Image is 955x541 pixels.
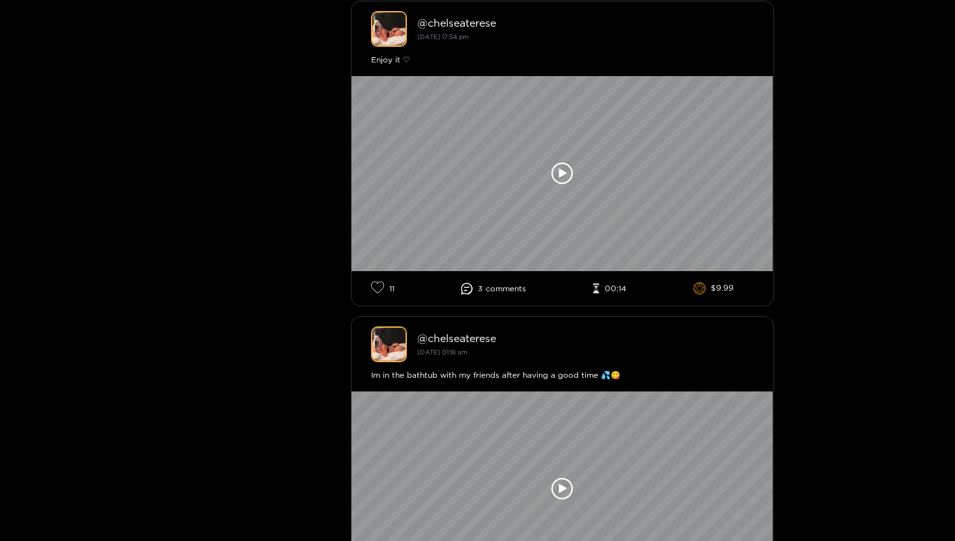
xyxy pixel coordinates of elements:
li: $9.99 [693,282,734,295]
div: Enjoy it ♡ [371,53,754,66]
small: [DATE] 01:18 am [417,349,467,356]
li: 3 [461,283,526,295]
li: 11 [371,281,394,296]
li: 00:14 [593,284,626,294]
img: chelseaterese [371,326,407,362]
span: comment s [486,284,526,293]
div: Im in the bathtub with my friends after having a good time 💦😋 [371,369,754,382]
small: [DATE] 17:54 pm [417,33,469,40]
img: chelseaterese [371,11,407,47]
div: @ chelseaterese [417,332,754,344]
div: @ chelseaterese [417,17,754,29]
